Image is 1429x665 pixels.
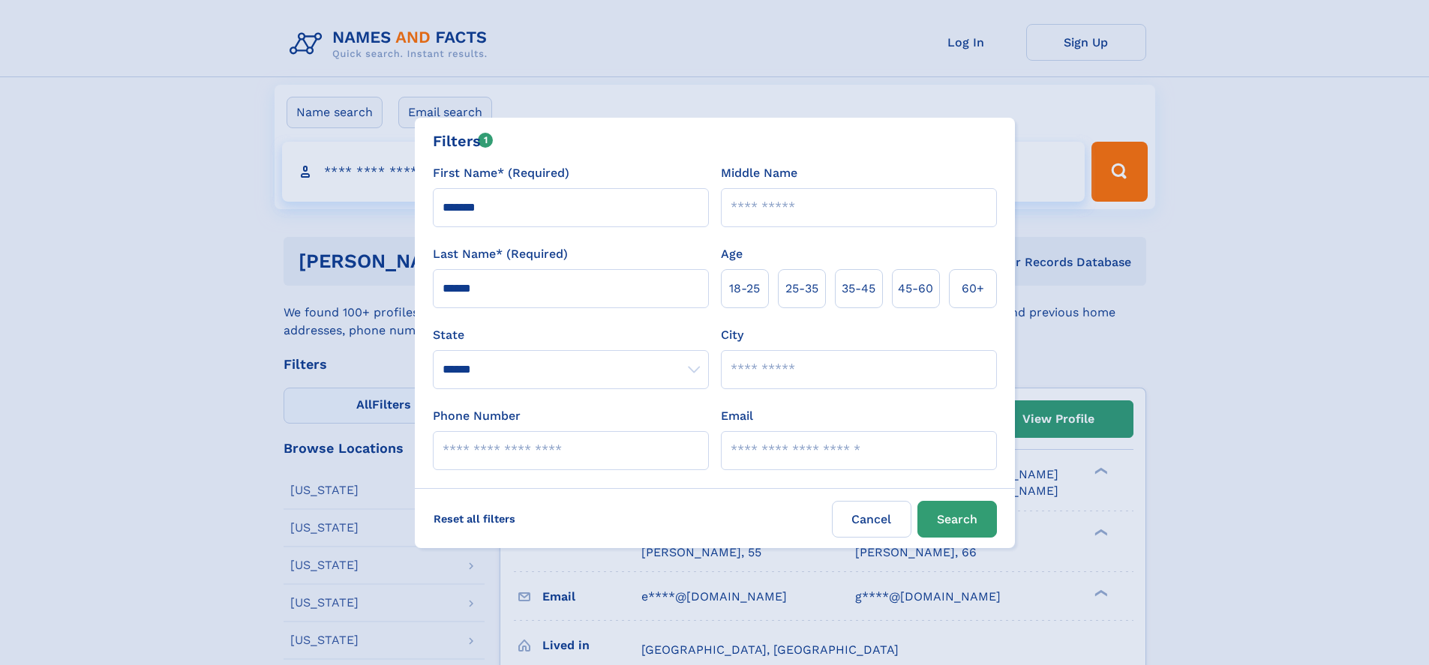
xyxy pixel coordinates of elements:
button: Search [917,501,997,538]
label: State [433,326,709,344]
span: 35‑45 [842,280,875,298]
label: Phone Number [433,407,521,425]
label: Middle Name [721,164,797,182]
span: 25‑35 [785,280,818,298]
label: Last Name* (Required) [433,245,568,263]
span: 45‑60 [898,280,933,298]
label: First Name* (Required) [433,164,569,182]
div: Filters [433,130,494,152]
label: Age [721,245,743,263]
label: Cancel [832,501,911,538]
label: City [721,326,743,344]
label: Email [721,407,753,425]
span: 18‑25 [729,280,760,298]
label: Reset all filters [424,501,525,537]
span: 60+ [962,280,984,298]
